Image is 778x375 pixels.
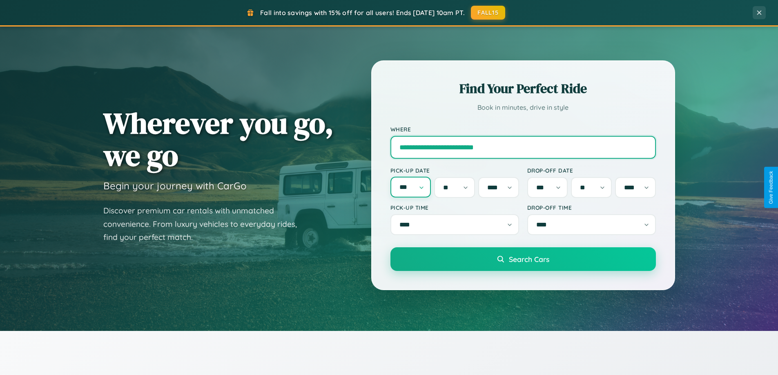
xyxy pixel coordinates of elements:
[768,171,774,204] div: Give Feedback
[390,247,656,271] button: Search Cars
[103,180,247,192] h3: Begin your journey with CarGo
[471,6,505,20] button: FALL15
[527,167,656,174] label: Drop-off Date
[509,255,549,264] span: Search Cars
[527,204,656,211] label: Drop-off Time
[103,204,308,244] p: Discover premium car rentals with unmatched convenience. From luxury vehicles to everyday rides, ...
[390,204,519,211] label: Pick-up Time
[260,9,465,17] span: Fall into savings with 15% off for all users! Ends [DATE] 10am PT.
[390,126,656,133] label: Where
[103,107,334,171] h1: Wherever you go, we go
[390,167,519,174] label: Pick-up Date
[390,80,656,98] h2: Find Your Perfect Ride
[390,102,656,113] p: Book in minutes, drive in style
